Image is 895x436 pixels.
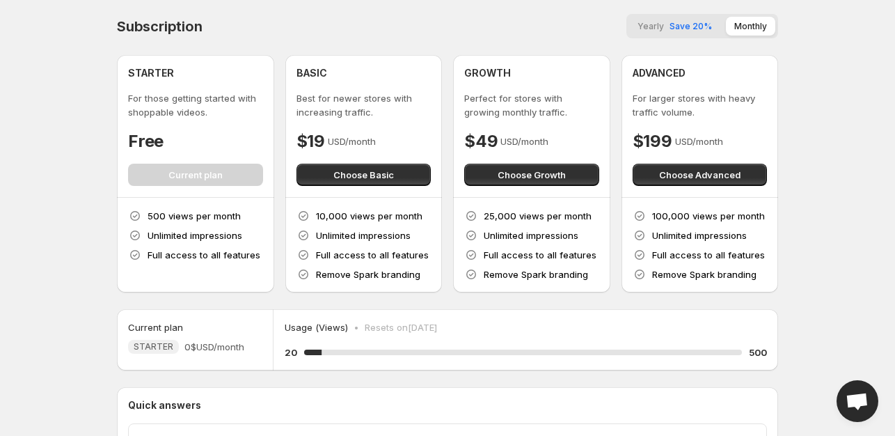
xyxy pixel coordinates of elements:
[328,134,376,148] p: USD/month
[134,341,173,352] span: STARTER
[633,66,686,80] h4: ADVANCED
[117,18,203,35] h4: Subscription
[285,345,297,359] h5: 20
[633,164,768,186] button: Choose Advanced
[365,320,437,334] p: Resets on [DATE]
[633,91,768,119] p: For larger stores with heavy traffic volume.
[316,267,420,281] p: Remove Spark branding
[128,66,174,80] h4: STARTER
[316,248,429,262] p: Full access to all features
[484,267,588,281] p: Remove Spark branding
[316,209,422,223] p: 10,000 views per month
[184,340,244,354] span: 0$ USD/month
[652,228,747,242] p: Unlimited impressions
[296,130,325,153] h4: $19
[285,320,348,334] p: Usage (Views)
[296,66,327,80] h4: BASIC
[464,91,599,119] p: Perfect for stores with growing monthly traffic.
[296,164,431,186] button: Choose Basic
[484,209,592,223] p: 25,000 views per month
[652,209,765,223] p: 100,000 views per month
[354,320,359,334] p: •
[675,134,723,148] p: USD/month
[128,91,263,119] p: For those getting started with shoppable videos.
[484,248,596,262] p: Full access to all features
[652,267,757,281] p: Remove Spark branding
[498,168,566,182] span: Choose Growth
[837,380,878,422] a: Open chat
[637,21,664,31] span: Yearly
[128,320,183,334] h5: Current plan
[128,130,164,153] h4: Free
[148,248,260,262] p: Full access to all features
[148,209,241,223] p: 500 views per month
[296,91,431,119] p: Best for newer stores with increasing traffic.
[726,17,775,36] button: Monthly
[652,248,765,262] p: Full access to all features
[633,130,672,153] h4: $199
[484,228,578,242] p: Unlimited impressions
[333,168,394,182] span: Choose Basic
[464,130,498,153] h4: $49
[464,66,511,80] h4: GROWTH
[629,17,720,36] button: YearlySave 20%
[659,168,740,182] span: Choose Advanced
[464,164,599,186] button: Choose Growth
[500,134,548,148] p: USD/month
[749,345,767,359] h5: 500
[316,228,411,242] p: Unlimited impressions
[148,228,242,242] p: Unlimited impressions
[128,398,767,412] p: Quick answers
[670,21,712,31] span: Save 20%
